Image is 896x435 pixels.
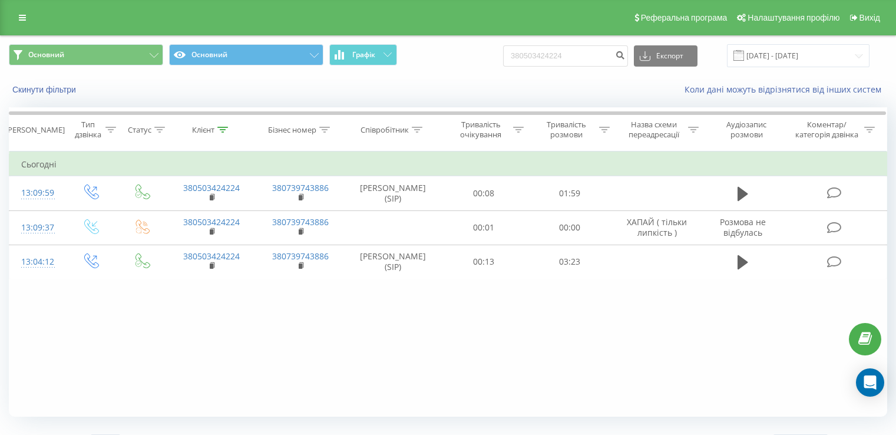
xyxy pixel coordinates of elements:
[28,50,64,60] span: Основний
[748,13,839,22] span: Налаштування профілю
[21,251,52,273] div: 13:04:12
[527,210,612,245] td: 00:00
[537,120,596,140] div: Тривалість розмови
[345,176,441,210] td: [PERSON_NAME] (SIP)
[685,84,887,95] a: Коли дані можуть відрізнятися вiд інших систем
[9,44,163,65] button: Основний
[527,176,612,210] td: 01:59
[352,51,375,59] span: Графік
[183,216,240,228] a: 380503424224
[641,13,728,22] span: Реферальна програма
[169,44,323,65] button: Основний
[268,125,316,135] div: Бізнес номер
[9,84,82,95] button: Скинути фільтри
[859,13,880,22] span: Вихід
[272,182,329,193] a: 380739743886
[183,182,240,193] a: 380503424224
[441,210,527,245] td: 00:01
[623,120,685,140] div: Назва схеми переадресації
[5,125,65,135] div: [PERSON_NAME]
[345,245,441,279] td: [PERSON_NAME] (SIP)
[503,45,628,67] input: Пошук за номером
[856,368,884,397] div: Open Intercom Messenger
[272,216,329,228] a: 380739743886
[128,125,151,135] div: Статус
[21,216,52,239] div: 13:09:37
[329,44,397,65] button: Графік
[441,176,527,210] td: 00:08
[792,120,861,140] div: Коментар/категорія дзвінка
[272,251,329,262] a: 380739743886
[361,125,409,135] div: Співробітник
[9,153,887,176] td: Сьогодні
[441,245,527,279] td: 00:13
[612,210,701,245] td: ХАПАЙ ( тільки липкість )
[21,182,52,205] div: 13:09:59
[712,120,781,140] div: Аудіозапис розмови
[452,120,511,140] div: Тривалість очікування
[634,45,697,67] button: Експорт
[74,120,102,140] div: Тип дзвінка
[183,251,240,262] a: 380503424224
[192,125,214,135] div: Клієнт
[720,216,766,238] span: Розмова не відбулась
[527,245,612,279] td: 03:23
